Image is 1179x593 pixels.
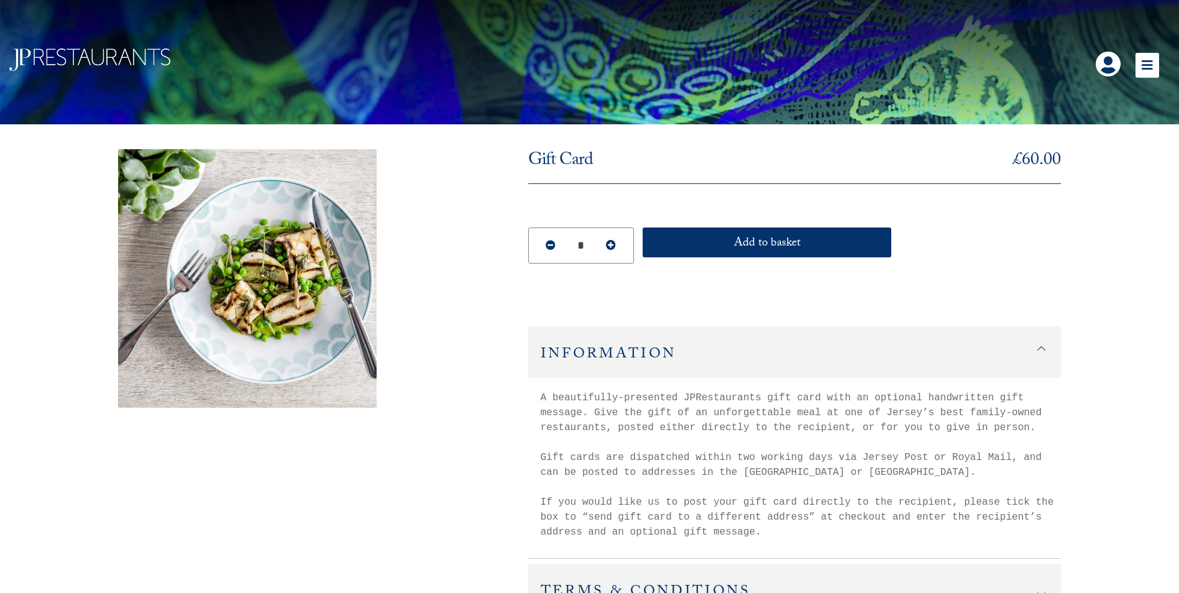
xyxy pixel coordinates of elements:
button: Add to basket [643,228,891,257]
span: £ [1013,146,1022,177]
button: Increase Quantity [592,231,630,260]
div: A beautifully-presented JPRestaurants gift card with an optional handwritten gift message. Give t... [528,378,1062,540]
h2: Information [528,326,1062,378]
img: logo-final-from-website.png [9,48,170,71]
input: Quantity [572,236,590,256]
bdi: 60.00 [1013,146,1061,177]
button: Reduce Quantity [532,231,570,260]
h1: Gift Card [528,149,593,174]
